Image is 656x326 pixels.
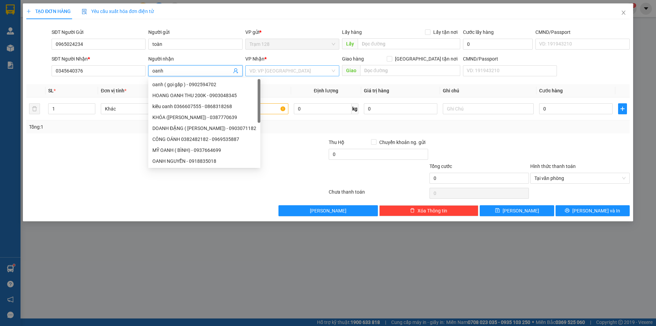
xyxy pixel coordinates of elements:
[329,140,344,145] span: Thu Hộ
[148,123,260,134] div: DOANH ĐẶNG ( PHAN THANH BÌNH) - 0903071182
[152,135,256,143] div: CÔNG OÁNH 0382482182 - 0969535887
[6,44,15,51] span: TC:
[429,164,452,169] span: Tổng cước
[342,38,358,49] span: Lấy
[539,88,563,93] span: Cước hàng
[530,164,576,169] label: Hình thức thanh toán
[443,103,534,114] input: Ghi Chú
[29,103,40,114] button: delete
[48,88,54,93] span: SL
[314,88,338,93] span: Định lượng
[410,208,415,213] span: delete
[342,29,362,35] span: Lấy hàng
[52,55,146,63] div: SĐT Người Nhận
[572,207,620,214] span: [PERSON_NAME] và In
[480,205,554,216] button: save[PERSON_NAME]
[60,14,106,22] div: KHẢI
[152,103,256,110] div: kiều oanh 0366607555 - 0868318268
[245,56,264,62] span: VP Nhận
[534,173,626,183] span: Tại văn phòng
[6,6,16,14] span: Gửi:
[535,28,629,36] div: CMND/Passport
[101,88,126,93] span: Đơn vị tính
[82,9,154,14] span: Yêu cầu xuất hóa đơn điện tử
[26,9,31,14] span: plus
[148,79,260,90] div: oanh ( gọi gấp ) - 0902594702
[148,112,260,123] div: KHÓA (NGUYỄN VĂN OANH) - 0387770639
[463,39,533,50] input: Cước lấy hàng
[310,207,346,214] span: [PERSON_NAME]
[6,40,36,64] span: PHÚ TÚC
[618,106,627,112] span: plus
[418,207,447,214] span: Xóa Thông tin
[463,29,494,35] label: Cước lấy hàng
[148,28,242,36] div: Người gửi
[152,146,256,154] div: MỸ OANH ( BÌNH) - 0937664699
[614,3,633,23] button: Close
[621,10,626,15] span: close
[148,156,260,167] div: OANH NGUYỄN - 0918835018
[495,208,500,213] span: save
[360,65,460,76] input: Dọc đường
[148,101,260,112] div: kiều oanh 0366607555 - 0868318268
[364,88,389,93] span: Giá trị hàng
[249,39,335,49] span: Trạm 128
[148,145,260,156] div: MỸ OANH ( BÌNH) - 0937664699
[245,28,339,36] div: VP gửi
[358,38,460,49] input: Dọc đường
[392,55,460,63] span: [GEOGRAPHIC_DATA] tận nơi
[377,139,428,146] span: Chuyển khoản ng. gửi
[430,28,460,36] span: Lấy tận nơi
[6,6,55,14] div: Trạm 128
[379,205,479,216] button: deleteXóa Thông tin
[6,14,55,22] div: lâm
[60,6,106,14] div: Quận 10
[328,188,429,200] div: Chưa thanh toán
[233,68,238,74] span: user-add
[152,157,256,165] div: OANH NGUYỄN - 0918835018
[440,84,536,97] th: Ghi chú
[148,90,260,101] div: HOANG OANH THU 200K - 0903048345
[26,9,71,14] span: TẠO ĐƠN HÀNG
[503,207,539,214] span: [PERSON_NAME]
[618,103,627,114] button: plus
[6,32,55,40] div: 075088002132
[52,28,146,36] div: SĐT Người Gửi
[565,208,570,213] span: printer
[82,9,87,14] img: icon
[60,6,76,14] span: Nhận:
[152,81,256,88] div: oanh ( gọi gấp ) - 0902594702
[342,65,360,76] span: Giao
[152,125,256,132] div: DOANH ĐẶNG ( [PERSON_NAME]) - 0903071182
[148,55,242,63] div: Người nhận
[342,56,364,62] span: Giao hàng
[364,103,437,114] input: 0
[152,114,256,121] div: KHÓA ([PERSON_NAME]) - 0387770639
[278,205,378,216] button: [PERSON_NAME]
[352,103,358,114] span: kg
[463,55,557,63] div: CMND/Passport
[556,205,630,216] button: printer[PERSON_NAME] và In
[29,123,253,131] div: Tổng: 1
[148,134,260,145] div: CÔNG OÁNH 0382482182 - 0969535887
[105,104,188,114] span: Khác
[152,92,256,99] div: HOANG OANH THU 200K - 0903048345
